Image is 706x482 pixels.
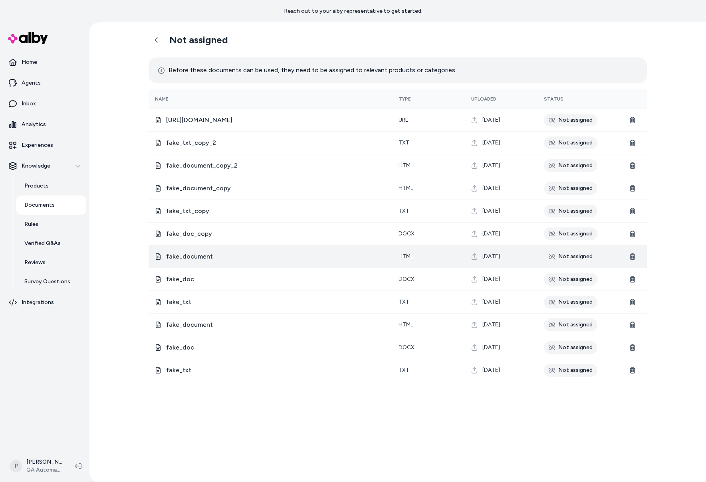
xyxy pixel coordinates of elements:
div: Not assigned [544,205,597,217]
span: P [10,460,22,472]
p: Inbox [22,100,36,108]
div: Not assigned [544,341,597,354]
span: [DATE] [482,253,500,261]
span: html [399,162,413,169]
img: alby Logo [8,32,48,44]
p: Products [24,182,49,190]
span: docx [399,230,414,237]
span: fake_txt [166,297,191,307]
div: Not assigned [544,318,597,331]
p: Before these documents can be used, they need to be assigned to relevant products or categories. [158,65,456,76]
a: Rules [16,215,86,234]
span: Status [544,96,563,102]
a: Inbox [3,94,86,113]
div: Not assigned [544,159,597,172]
span: docx [399,276,414,282]
div: fake_document_copy.html [155,184,386,193]
div: fake_document.html [155,320,386,330]
div: fake_txt.txt [155,365,386,375]
div: fake_txt_copy.txt [155,206,386,216]
a: Experiences [3,136,86,155]
span: fake_txt_copy [166,206,209,216]
p: Verified Q&As [24,239,61,247]
p: Reviews [24,259,46,267]
div: Not assigned [544,296,597,308]
span: [DATE] [482,321,500,329]
span: txt [399,298,409,305]
p: Analytics [22,120,46,128]
div: fake_txt_copy_2.txt [155,138,386,148]
span: [DATE] [482,162,500,170]
h2: Not assigned [169,34,228,46]
span: fake_doc [166,275,194,284]
a: Agents [3,73,86,93]
div: b0ecfedf-a885-5c12-a535-6928691bf541.html [155,115,386,125]
p: Home [22,58,37,66]
span: [DATE] [482,366,500,374]
span: fake_txt [166,365,191,375]
span: [DATE] [482,344,500,352]
span: [DATE] [482,139,500,147]
div: fake_doc_copy.docx [155,229,386,239]
span: [URL][DOMAIN_NAME] [166,115,232,125]
span: QA Automation 1 [26,466,62,474]
div: Not assigned [544,227,597,240]
span: Uploaded [471,96,496,102]
span: fake_document_copy [166,184,231,193]
span: [DATE] [482,116,500,124]
span: html [399,253,413,260]
div: Not assigned [544,273,597,286]
a: Documents [16,196,86,215]
div: Name [155,96,215,102]
span: [DATE] [482,230,500,238]
p: Rules [24,220,38,228]
div: Not assigned [544,114,597,126]
span: fake_doc_copy [166,229,212,239]
span: Type [399,96,411,102]
p: Survey Questions [24,278,70,286]
p: Experiences [22,141,53,149]
span: html [399,321,413,328]
div: fake_doc.docx [155,275,386,284]
p: Knowledge [22,162,50,170]
span: txt [399,207,409,214]
p: Documents [24,201,55,209]
span: URL [399,117,408,123]
span: [DATE] [482,184,500,192]
a: Reviews [16,253,86,272]
p: Reach out to your alby representative to get started. [284,7,422,15]
button: Knowledge [3,156,86,176]
span: [DATE] [482,207,500,215]
div: Not assigned [544,364,597,377]
span: fake_doc [166,343,194,352]
button: P[PERSON_NAME]QA Automation 1 [5,453,69,479]
span: fake_document_copy_2 [166,161,238,170]
span: docx [399,344,414,351]
span: txt [399,367,409,373]
span: fake_txt_copy_2 [166,138,216,148]
div: fake_document.html [155,252,386,261]
span: fake_document [166,252,213,261]
a: Survey Questions [16,272,86,291]
div: fake_txt.txt [155,297,386,307]
p: [PERSON_NAME] [26,458,62,466]
div: fake_doc.docx [155,343,386,352]
a: Integrations [3,293,86,312]
span: txt [399,139,409,146]
a: Verified Q&As [16,234,86,253]
a: Analytics [3,115,86,134]
a: Products [16,176,86,196]
div: Not assigned [544,136,597,149]
span: [DATE] [482,275,500,283]
div: Not assigned [544,250,597,263]
p: Agents [22,79,41,87]
p: Integrations [22,298,54,306]
div: fake_document_copy_2.html [155,161,386,170]
span: [DATE] [482,298,500,306]
div: Not assigned [544,182,597,195]
span: fake_document [166,320,213,330]
span: html [399,185,413,192]
a: Home [3,53,86,72]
